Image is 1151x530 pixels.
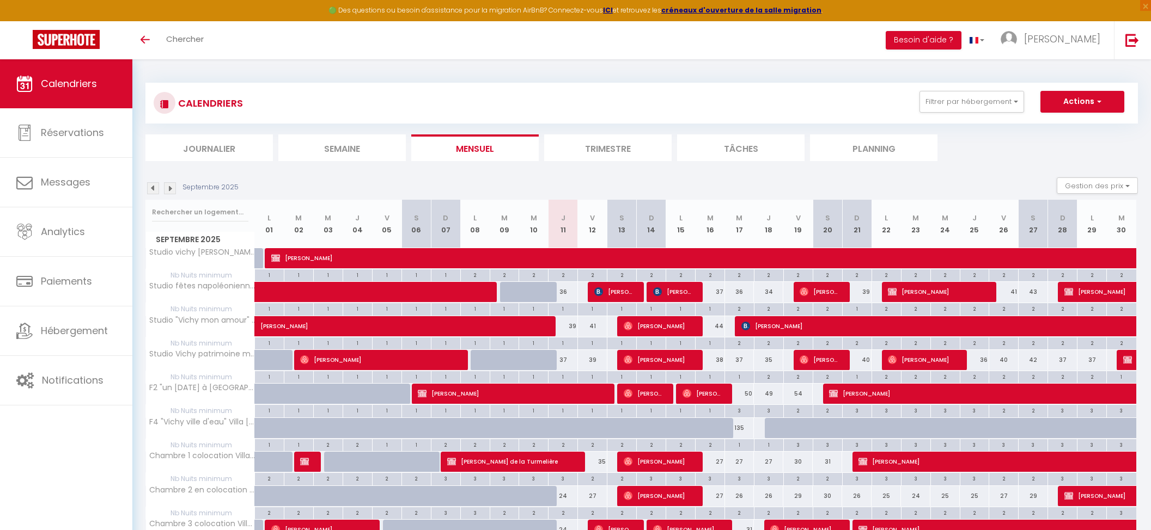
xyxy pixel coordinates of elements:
strong: créneaux d'ouverture de la salle migration [661,5,821,15]
span: [PERSON_NAME] [800,281,839,302]
th: 29 [1077,200,1107,248]
a: ... [PERSON_NAME] [992,21,1114,59]
div: 41 [578,316,607,336]
span: [PERSON_NAME] [653,281,692,302]
span: [PERSON_NAME] de la Turmelière [447,451,575,472]
div: 42 [1019,350,1048,370]
h3: CALENDRIERS [175,91,243,115]
div: 2 [902,371,930,381]
span: [PERSON_NAME] [683,383,722,404]
button: Gestion des prix [1057,177,1138,194]
abbr: D [1060,213,1065,223]
span: [PERSON_NAME] [300,451,310,472]
div: 38 [696,350,725,370]
div: 1 [343,371,372,381]
div: 2 [902,269,930,280]
strong: ICI [603,5,613,15]
th: 23 [901,200,930,248]
div: 2 [1048,303,1077,313]
abbr: M [736,213,742,223]
div: 1 [549,371,577,381]
div: 40 [989,350,1019,370]
div: 1 [284,337,313,348]
div: 2 [549,269,577,280]
th: 18 [754,200,783,248]
div: 2 [989,303,1018,313]
span: [PERSON_NAME] [594,281,634,302]
div: 2 [960,337,989,348]
th: 21 [842,200,872,248]
span: Studio "Vichy mon amour" Villa [PERSON_NAME] [148,316,257,324]
div: 2 [784,303,813,313]
div: 1 [637,405,666,415]
div: 1 [431,405,460,415]
div: 2 [1019,269,1048,280]
abbr: M [912,213,919,223]
abbr: V [796,213,801,223]
div: 36 [549,282,578,302]
th: 10 [519,200,549,248]
span: [PERSON_NAME] [624,451,692,472]
div: 1 [373,303,401,313]
div: 36 [725,282,754,302]
div: 2 [989,405,1018,415]
div: 1 [284,371,313,381]
div: 1 [696,405,724,415]
div: 2 [960,371,989,381]
button: Filtrer par hébergement [919,91,1024,113]
div: 2 [960,269,989,280]
th: 14 [637,200,666,248]
div: 2 [813,371,842,381]
abbr: L [885,213,888,223]
span: Analytics [41,225,85,238]
span: [PERSON_NAME] [888,349,957,370]
div: 2 [1077,371,1106,381]
abbr: V [1001,213,1006,223]
div: 1 [314,303,343,313]
div: 2 [872,337,901,348]
abbr: J [766,213,771,223]
div: 1 [1107,371,1136,381]
div: 2 [989,269,1018,280]
div: 40 [842,350,872,370]
div: 1 [519,405,548,415]
th: 20 [813,200,842,248]
div: 1 [284,303,313,313]
span: [PERSON_NAME] [624,349,692,370]
div: 2 [754,269,783,280]
div: 2 [931,371,960,381]
th: 30 [1107,200,1136,248]
div: 2 [696,269,724,280]
th: 28 [1048,200,1077,248]
div: 1 [373,269,401,280]
span: Calendriers [41,77,97,90]
div: 1 [519,371,548,381]
img: ... [1001,31,1017,47]
th: 07 [431,200,460,248]
span: [PERSON_NAME] [1024,32,1100,46]
th: 22 [872,200,901,248]
input: Rechercher un logement... [152,202,248,222]
div: 2 [989,371,1018,381]
th: 16 [696,200,725,248]
th: 09 [490,200,519,248]
th: 11 [549,200,578,248]
th: 12 [578,200,607,248]
span: F2 "un [DATE] à [GEOGRAPHIC_DATA]" Villa [PERSON_NAME] [148,384,257,392]
div: 37 [725,350,754,370]
span: Chercher [166,33,204,45]
div: 3 [843,405,872,415]
a: Chercher [158,21,212,59]
div: 1 [490,303,519,313]
div: 1 [461,405,490,415]
div: 35 [754,350,783,370]
th: 24 [930,200,960,248]
div: 2 [519,269,548,280]
div: 2 [725,337,754,348]
abbr: L [267,213,271,223]
div: 1 [373,337,401,348]
div: 1 [607,405,636,415]
div: 2 [784,371,813,381]
div: 2 [1077,269,1106,280]
div: 2 [813,337,842,348]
